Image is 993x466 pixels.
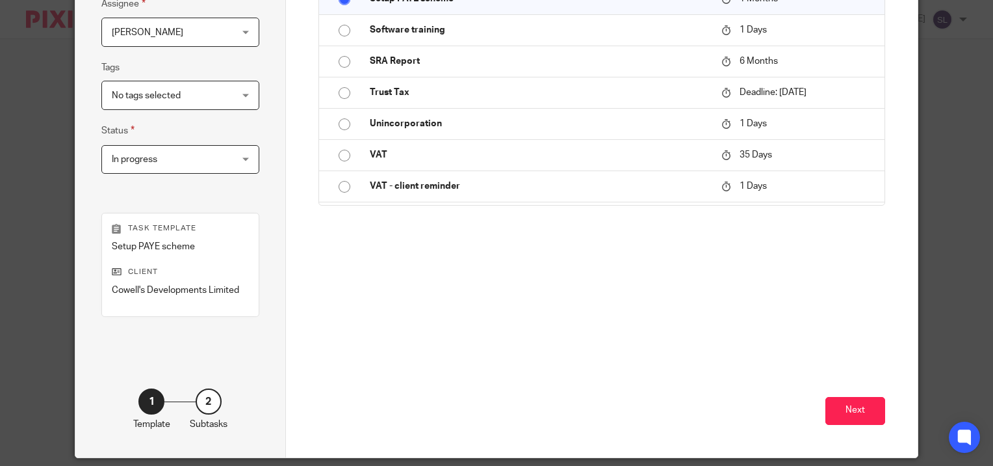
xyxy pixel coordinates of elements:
span: [PERSON_NAME] [112,28,183,37]
span: 1 Days [740,119,767,128]
p: Setup PAYE scheme [112,240,249,253]
div: 2 [196,389,222,415]
p: Software training [370,23,708,36]
p: VAT [370,148,708,161]
p: Subtasks [190,418,227,431]
span: In progress [112,155,157,164]
p: VAT - client reminder [370,180,708,193]
p: Trust Tax [370,86,708,99]
p: Client [112,267,249,277]
label: Status [101,123,135,138]
div: 1 [138,389,164,415]
button: Next [825,397,885,425]
label: Tags [101,61,120,74]
span: 1 Days [740,182,767,191]
span: 6 Months [740,57,778,66]
p: SRA Report [370,55,708,68]
p: Template [133,418,170,431]
p: Task template [112,223,249,234]
span: 1 Days [740,25,767,34]
p: Unincorporation [370,117,708,130]
span: No tags selected [112,91,181,100]
span: 35 Days [740,150,772,159]
span: Deadline: [DATE] [740,88,806,97]
p: Cowell's Developments Limited [112,284,249,297]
